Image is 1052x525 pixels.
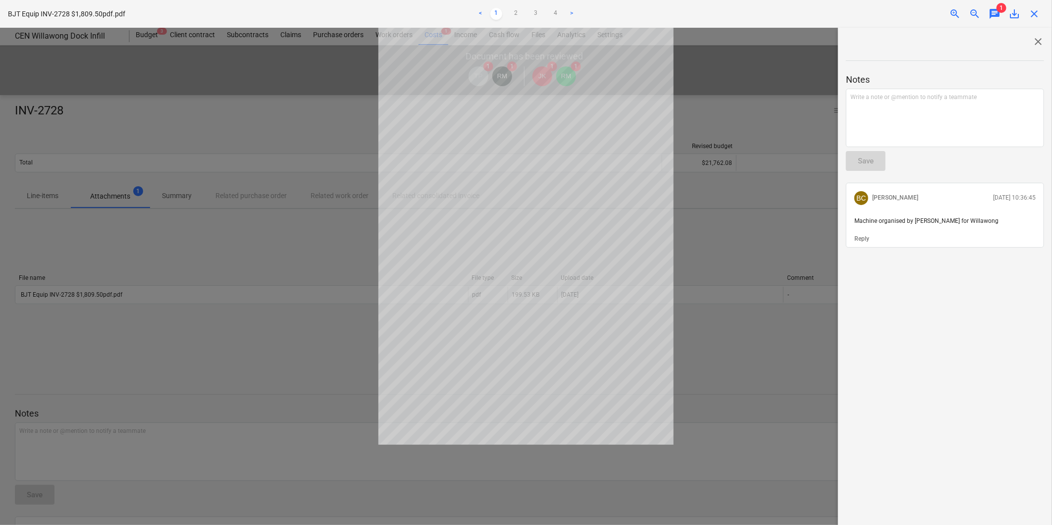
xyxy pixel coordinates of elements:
span: zoom_out [969,8,981,20]
a: Page 1 is your current page [490,8,502,20]
div: Billy Campbell [854,191,868,205]
p: [DATE] 10:36:45 [993,194,1036,202]
a: Next page [566,8,578,20]
iframe: Chat Widget [1002,477,1052,525]
a: Previous page [474,8,486,20]
p: [PERSON_NAME] [872,194,918,202]
span: zoom_in [949,8,961,20]
span: BC [856,194,866,202]
p: BJT Equip INV-2728 $1,809.50pdf.pdf [8,9,125,19]
a: Page 2 [510,8,522,20]
span: Machine organised by [PERSON_NAME] for Willawong [854,217,999,224]
button: Reply [854,235,869,243]
span: close [1032,36,1044,48]
a: Page 4 [550,8,562,20]
span: save_alt [1008,8,1020,20]
span: close [1028,8,1040,20]
a: Page 3 [530,8,542,20]
span: 1 [997,3,1006,13]
span: chat [989,8,1000,20]
p: Notes [846,74,1044,86]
